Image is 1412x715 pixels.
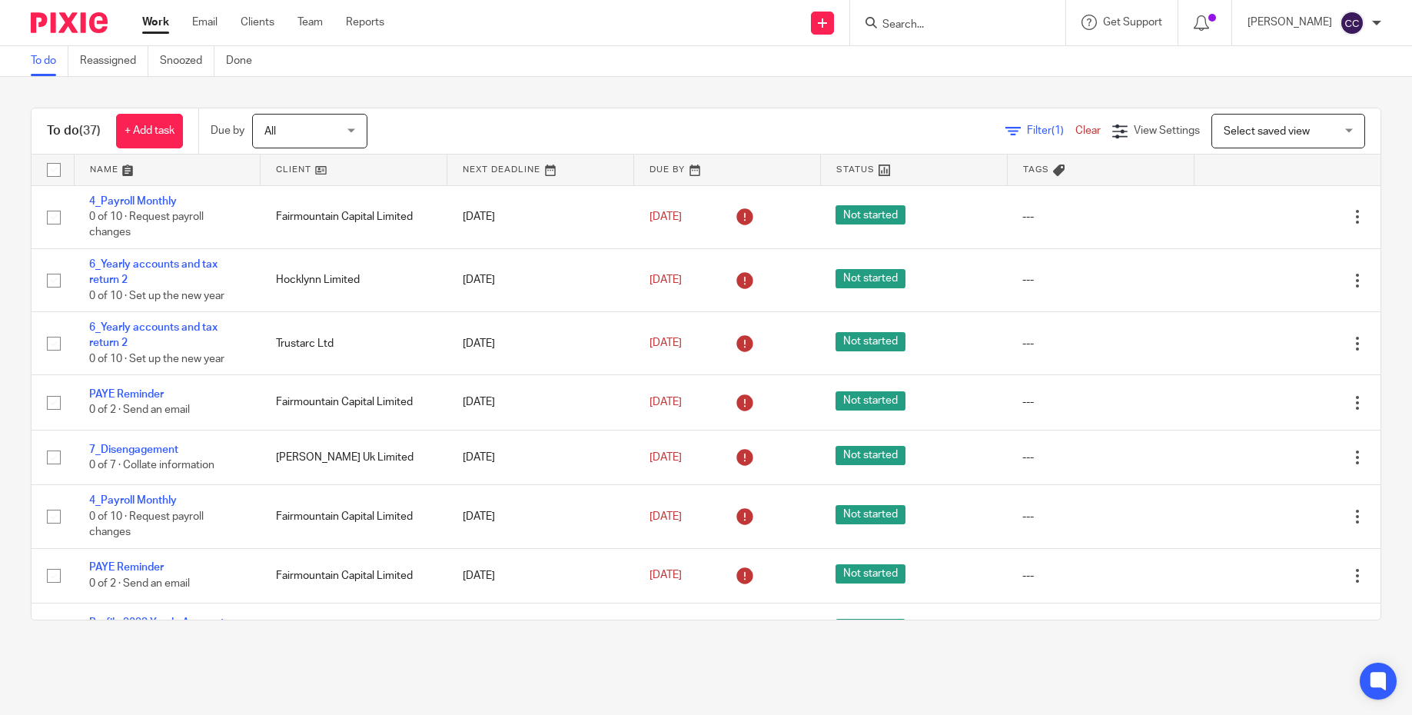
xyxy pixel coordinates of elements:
[447,604,634,658] td: [DATE]
[261,604,447,658] td: Fairmountain Capital Limited
[1022,568,1178,584] div: ---
[89,211,204,238] span: 0 of 10 · Request payroll changes
[1022,209,1178,224] div: ---
[836,505,905,524] span: Not started
[89,291,224,301] span: 0 of 10 · Set up the new year
[241,15,274,30] a: Clients
[1340,11,1364,35] img: svg%3E
[1027,125,1075,136] span: Filter
[261,312,447,375] td: Trustarc Ltd
[89,259,218,285] a: 6_Yearly accounts and tax return 2
[836,446,905,465] span: Not started
[836,391,905,411] span: Not started
[1022,394,1178,410] div: ---
[89,354,224,364] span: 0 of 10 · Set up the new year
[447,548,634,603] td: [DATE]
[447,248,634,311] td: [DATE]
[1103,17,1162,28] span: Get Support
[1134,125,1200,136] span: View Settings
[116,114,183,148] a: + Add task
[261,185,447,248] td: Fairmountain Capital Limited
[192,15,218,30] a: Email
[261,485,447,548] td: Fairmountain Capital Limited
[89,405,190,416] span: 0 of 2 · Send an email
[89,578,190,589] span: 0 of 2 · Send an email
[447,430,634,484] td: [DATE]
[80,46,148,76] a: Reassigned
[211,123,244,138] p: Due by
[142,15,169,30] a: Work
[89,460,214,471] span: 0 of 7 · Collate information
[836,269,905,288] span: Not started
[650,338,682,349] span: [DATE]
[650,511,682,522] span: [DATE]
[836,332,905,351] span: Not started
[1075,125,1101,136] a: Clear
[89,617,230,628] a: Re-file 2023 Yearly Accounts
[447,375,634,430] td: [DATE]
[261,375,447,430] td: Fairmountain Capital Limited
[650,397,682,407] span: [DATE]
[31,12,108,33] img: Pixie
[89,196,177,207] a: 4_Payroll Monthly
[1052,125,1064,136] span: (1)
[1022,509,1178,524] div: ---
[89,511,204,538] span: 0 of 10 · Request payroll changes
[836,619,905,638] span: Not started
[47,123,101,139] h1: To do
[226,46,264,76] a: Done
[261,248,447,311] td: Hocklynn Limited
[650,452,682,463] span: [DATE]
[31,46,68,76] a: To do
[1248,15,1332,30] p: [PERSON_NAME]
[1022,450,1178,465] div: ---
[650,211,682,222] span: [DATE]
[297,15,323,30] a: Team
[261,548,447,603] td: Fairmountain Capital Limited
[650,274,682,285] span: [DATE]
[650,570,682,581] span: [DATE]
[1023,165,1049,174] span: Tags
[881,18,1019,32] input: Search
[89,562,164,573] a: PAYE Reminder
[79,125,101,137] span: (37)
[89,389,164,400] a: PAYE Reminder
[264,126,276,137] span: All
[836,564,905,584] span: Not started
[447,185,634,248] td: [DATE]
[346,15,384,30] a: Reports
[447,312,634,375] td: [DATE]
[89,322,218,348] a: 6_Yearly accounts and tax return 2
[1022,336,1178,351] div: ---
[447,485,634,548] td: [DATE]
[261,430,447,484] td: [PERSON_NAME] Uk Limited
[160,46,214,76] a: Snoozed
[1224,126,1310,137] span: Select saved view
[89,495,177,506] a: 4_Payroll Monthly
[836,205,905,224] span: Not started
[89,444,178,455] a: 7_Disengagement
[1022,272,1178,288] div: ---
